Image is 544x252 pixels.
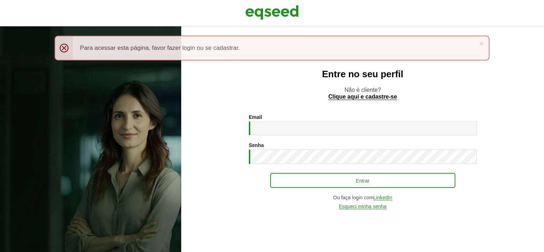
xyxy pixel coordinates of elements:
button: Entrar [270,173,455,188]
a: Clique aqui e cadastre-se [328,94,397,100]
a: LinkedIn [373,195,392,200]
h2: Entre no seu perfil [195,69,530,79]
div: Ou faça login com [249,195,477,200]
div: Para acessar esta página, favor fazer login ou se cadastrar. [54,36,490,61]
a: × [479,40,483,47]
label: Senha [249,143,264,148]
img: EqSeed Logo [245,4,299,21]
a: Esqueci minha senha [339,204,387,209]
label: Email [249,115,262,120]
p: Não é cliente? [195,86,530,100]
